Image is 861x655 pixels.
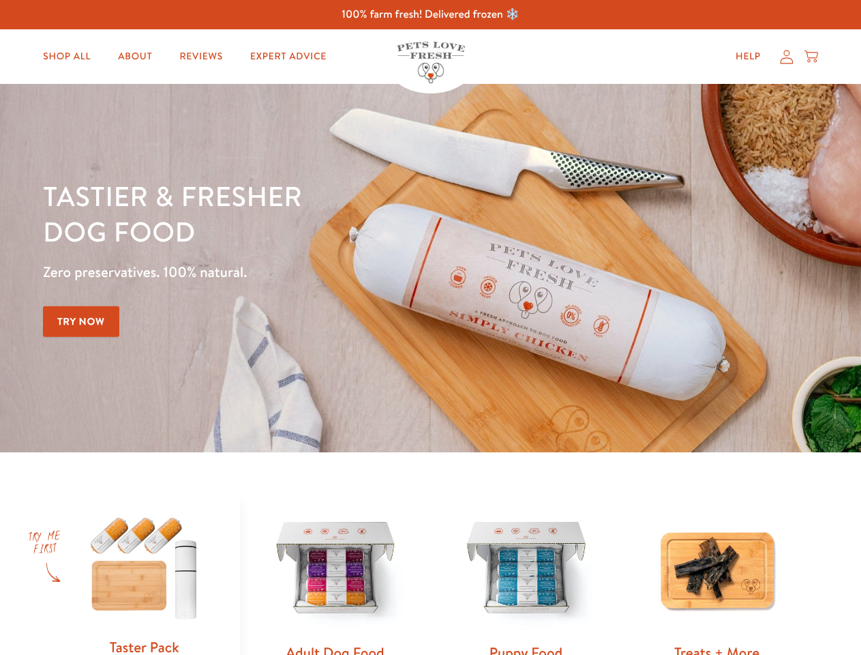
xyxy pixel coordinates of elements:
a: Expert Advice [239,43,337,70]
img: Pets Love Fresh [397,42,465,83]
h1: Tastier & fresher dog food [43,178,560,249]
a: Help [725,43,772,70]
p: Zero preservatives. 100% natural. [43,260,560,285]
a: About [107,43,163,70]
a: Reviews [168,43,233,70]
a: Shop All [32,43,102,70]
a: Try Now [43,306,119,337]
